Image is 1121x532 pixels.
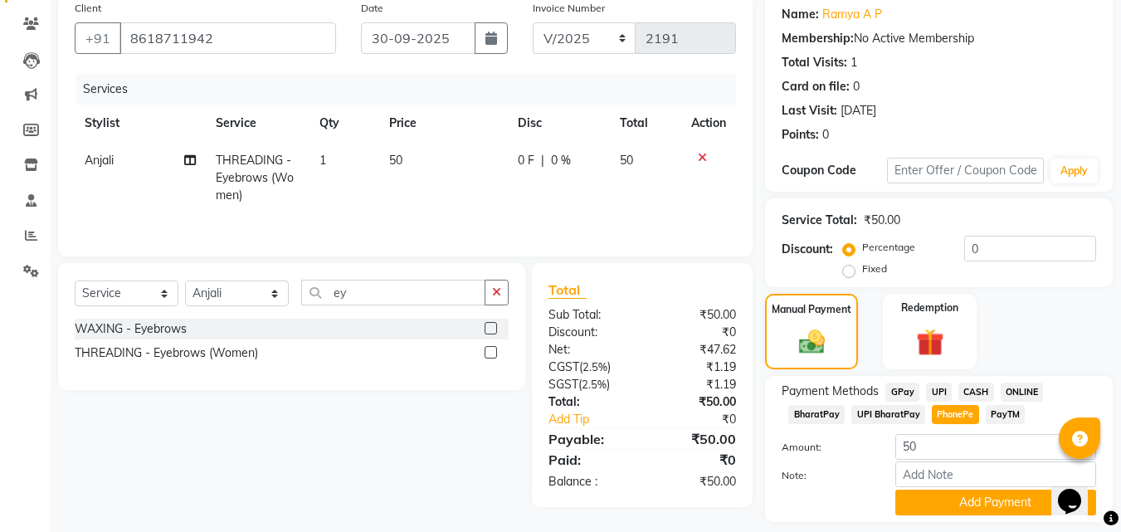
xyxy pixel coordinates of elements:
[901,300,958,315] label: Redemption
[541,152,544,169] span: |
[782,212,857,229] div: Service Total:
[782,383,879,400] span: Payment Methods
[610,105,682,142] th: Total
[895,490,1096,515] button: Add Payment
[319,153,326,168] span: 1
[536,429,642,449] div: Payable:
[864,212,900,229] div: ₹50.00
[887,158,1044,183] input: Enter Offer / Coupon Code
[1001,383,1044,402] span: ONLINE
[76,74,748,105] div: Services
[782,241,833,258] div: Discount:
[642,393,748,411] div: ₹50.00
[75,320,187,338] div: WAXING - Eyebrows
[1050,159,1098,183] button: Apply
[206,105,310,142] th: Service
[536,450,642,470] div: Paid:
[642,341,748,359] div: ₹47.62
[782,162,886,179] div: Coupon Code
[782,126,819,144] div: Points:
[75,344,258,362] div: THREADING - Eyebrows (Women)
[642,450,748,470] div: ₹0
[536,411,660,428] a: Add Tip
[862,240,915,255] label: Percentage
[536,473,642,491] div: Balance :
[548,281,587,299] span: Total
[309,105,379,142] th: Qty
[908,325,953,359] img: _gift.svg
[536,306,642,324] div: Sub Total:
[582,378,607,391] span: 2.5%
[75,1,101,16] label: Client
[782,30,854,47] div: Membership:
[769,468,882,483] label: Note:
[851,405,925,424] span: UPI BharatPay
[536,359,642,376] div: ( )
[681,105,736,142] th: Action
[1051,466,1104,515] iframe: chat widget
[119,22,336,54] input: Search by Name/Mobile/Email/Code
[548,359,579,374] span: CGST
[75,105,206,142] th: Stylist
[642,429,748,449] div: ₹50.00
[301,280,485,305] input: Search or Scan
[642,359,748,376] div: ₹1.19
[788,405,845,424] span: BharatPay
[85,153,114,168] span: Anjali
[932,405,979,424] span: PhonePe
[389,153,402,168] span: 50
[958,383,994,402] span: CASH
[536,341,642,359] div: Net:
[885,383,919,402] span: GPay
[642,473,748,491] div: ₹50.00
[791,327,833,357] img: _cash.svg
[536,393,642,411] div: Total:
[642,306,748,324] div: ₹50.00
[772,302,851,317] label: Manual Payment
[782,102,837,120] div: Last Visit:
[642,324,748,341] div: ₹0
[379,105,508,142] th: Price
[926,383,952,402] span: UPI
[895,461,1096,487] input: Add Note
[660,411,749,428] div: ₹0
[361,1,383,16] label: Date
[782,78,850,95] div: Card on file:
[75,22,121,54] button: +91
[551,152,571,169] span: 0 %
[536,324,642,341] div: Discount:
[548,377,578,392] span: SGST
[822,6,882,23] a: Ramya A P
[533,1,605,16] label: Invoice Number
[536,376,642,393] div: ( )
[850,54,857,71] div: 1
[620,153,633,168] span: 50
[782,54,847,71] div: Total Visits:
[986,405,1026,424] span: PayTM
[642,376,748,393] div: ₹1.19
[582,360,607,373] span: 2.5%
[782,30,1096,47] div: No Active Membership
[508,105,610,142] th: Disc
[769,440,882,455] label: Amount:
[518,152,534,169] span: 0 F
[782,6,819,23] div: Name:
[216,153,294,203] span: THREADING - Eyebrows (Women)
[853,78,860,95] div: 0
[822,126,829,144] div: 0
[862,261,887,276] label: Fixed
[895,434,1096,460] input: Amount
[841,102,876,120] div: [DATE]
